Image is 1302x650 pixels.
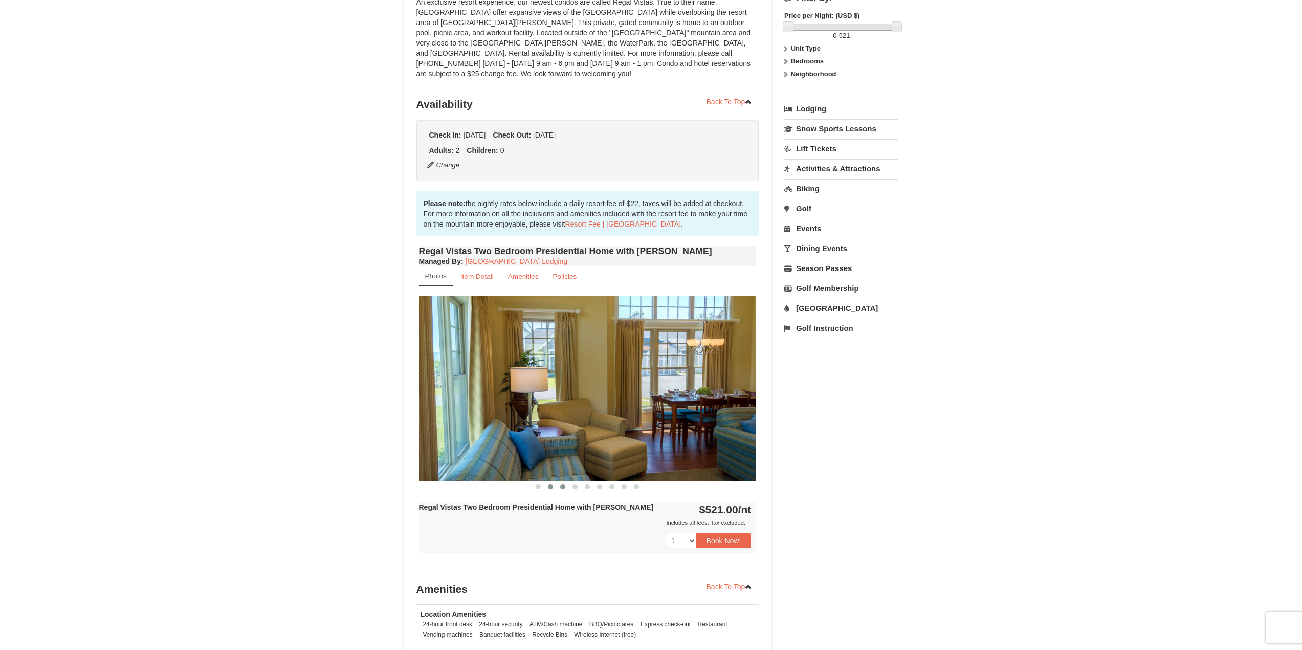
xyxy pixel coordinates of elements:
a: Back To Top [700,94,759,109]
small: Amenities [508,273,539,280]
a: [GEOGRAPHIC_DATA] [784,299,898,318]
span: [DATE] [533,131,556,139]
h3: Availability [416,94,759,115]
a: Resort Fee | [GEOGRAPHIC_DATA] [565,220,681,228]
li: 24-hour security [476,619,525,630]
strong: Bedrooms [791,57,824,65]
small: Item Detail [460,273,494,280]
a: Golf [784,199,898,218]
a: Golf Instruction [784,319,898,338]
a: Snow Sports Lessons [784,119,898,138]
span: [DATE] [463,131,486,139]
label: - [784,31,898,41]
li: 24-hour front desk [421,619,475,630]
span: 0 [500,146,504,154]
h3: Amenities [416,579,759,599]
a: Lodging [784,100,898,118]
li: Recycle Bins [529,630,570,640]
strong: Check In: [429,131,461,139]
li: ATM/Cash machine [527,619,585,630]
span: /nt [738,504,752,515]
a: Golf Membership [784,279,898,298]
a: Photos [419,266,453,286]
a: Season Passes [784,259,898,278]
strong: Unit Type [791,44,821,52]
a: [GEOGRAPHIC_DATA] Lodging [466,257,567,265]
span: 0 [833,32,836,39]
div: the nightly rates below include a daily resort fee of $22, taxes will be added at checkout. For m... [416,191,759,236]
a: Dining Events [784,239,898,258]
a: Activities & Attractions [784,159,898,178]
span: 521 [839,32,850,39]
a: Back To Top [700,579,759,594]
a: Biking [784,179,898,198]
strong: Location Amenities [421,610,487,618]
strong: Neighborhood [791,70,836,78]
h4: Regal Vistas Two Bedroom Presidential Home with [PERSON_NAME] [419,246,757,256]
li: Wireless Internet (free) [571,630,638,640]
li: Vending machines [421,630,475,640]
strong: Please note: [424,199,466,208]
strong: $521.00 [699,504,752,515]
small: Policies [553,273,577,280]
li: Restaurant [695,619,730,630]
li: Express check-out [638,619,693,630]
a: Amenities [501,266,545,286]
strong: : [419,257,464,265]
strong: Children: [467,146,498,154]
button: Book Now! [696,533,752,548]
button: Change [427,160,460,171]
a: Events [784,219,898,238]
div: Includes all fees. Tax excluded. [419,518,752,528]
a: Policies [546,266,583,286]
strong: Check Out: [493,131,531,139]
li: BBQ/Picnic area [587,619,636,630]
strong: Regal Vistas Two Bedroom Presidential Home with [PERSON_NAME] [419,503,653,511]
span: 2 [456,146,460,154]
small: Photos [425,272,447,280]
img: 18876286-48-7d589513.jpg [419,296,757,481]
a: Lift Tickets [784,139,898,158]
a: Item Detail [454,266,500,286]
span: Managed By [419,257,461,265]
li: Banquet facilities [477,630,528,640]
strong: Adults: [429,146,454,154]
strong: Price per Night: (USD $) [784,12,859,19]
